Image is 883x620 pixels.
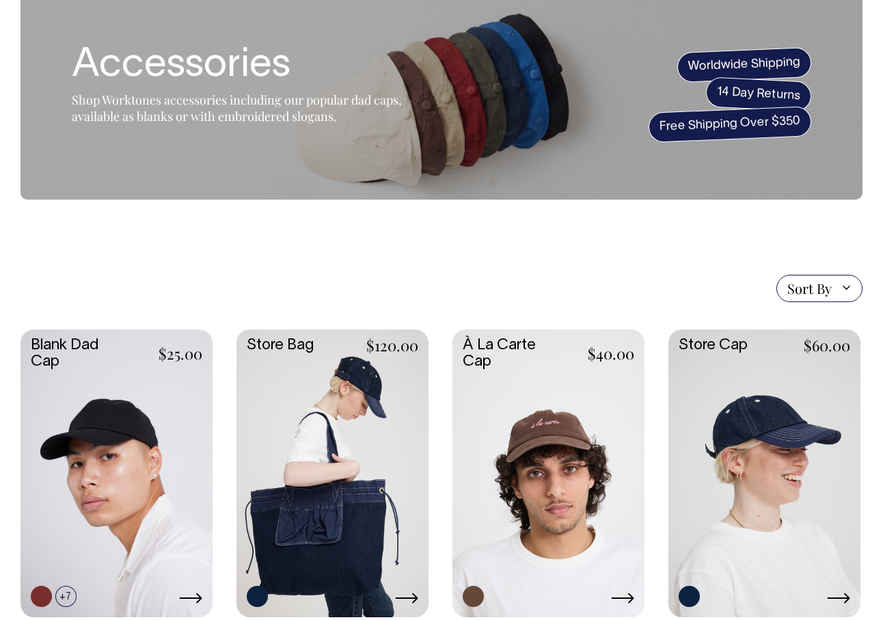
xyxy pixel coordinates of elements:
[55,586,77,607] span: +7
[677,46,812,82] span: Worldwide Shipping
[787,280,832,297] span: Sort By
[72,92,402,124] span: Shop Worktones accessories including our popular dad caps, available as blanks or with embroidere...
[648,106,812,143] span: Free Shipping Over $350
[705,77,812,112] span: 14 Day Returns
[72,44,413,88] h1: Accessories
